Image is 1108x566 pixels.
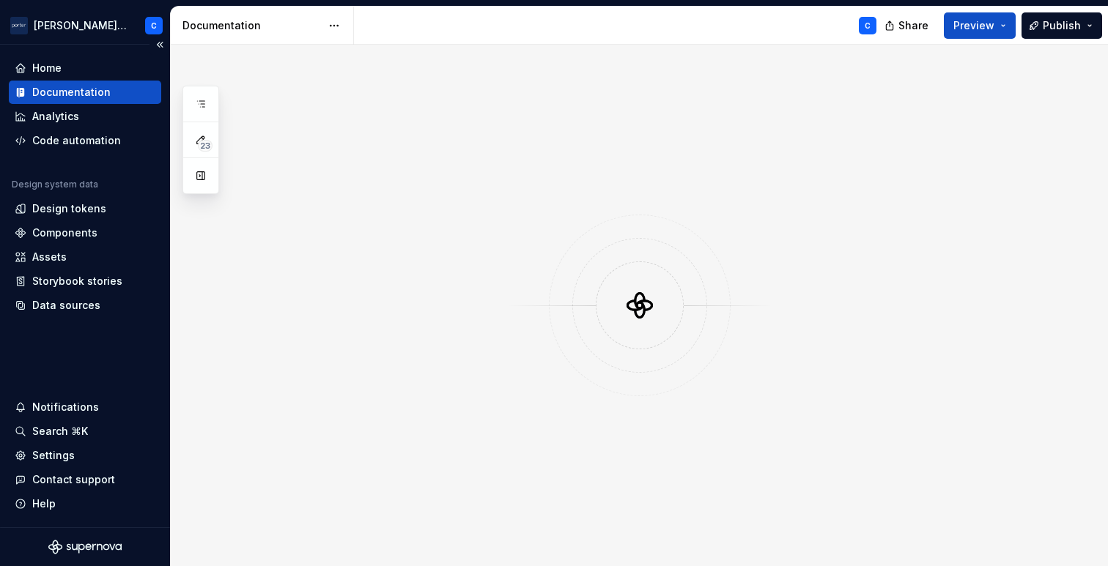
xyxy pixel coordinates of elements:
[32,298,100,313] div: Data sources
[877,12,938,39] button: Share
[9,395,161,419] button: Notifications
[32,400,99,414] div: Notifications
[9,269,161,293] a: Storybook stories
[32,61,62,75] div: Home
[151,20,157,31] div: C
[944,12,1016,39] button: Preview
[953,18,994,33] span: Preview
[32,472,115,487] div: Contact support
[9,105,161,128] a: Analytics
[32,109,79,124] div: Analytics
[898,18,928,33] span: Share
[48,540,122,554] svg: Supernova Logo
[9,81,161,104] a: Documentation
[9,197,161,220] a: Design tokens
[9,245,161,269] a: Assets
[1022,12,1102,39] button: Publish
[32,85,111,100] div: Documentation
[9,420,161,443] button: Search ⌘K
[32,448,75,463] div: Settings
[32,201,106,216] div: Design tokens
[9,468,161,491] button: Contact support
[32,226,97,240] div: Components
[149,34,170,55] button: Collapse sidebar
[12,179,98,190] div: Design system data
[9,492,161,515] button: Help
[32,274,122,288] div: Storybook stories
[10,17,28,34] img: f0306bc8-3074-41fb-b11c-7d2e8671d5eb.png
[34,18,128,33] div: [PERSON_NAME] Airlines
[3,10,167,41] button: [PERSON_NAME] AirlinesC
[32,250,67,264] div: Assets
[32,496,56,511] div: Help
[9,294,161,317] a: Data sources
[1043,18,1081,33] span: Publish
[9,129,161,152] a: Code automation
[9,444,161,467] a: Settings
[198,140,213,152] span: 23
[32,133,121,148] div: Code automation
[9,56,161,80] a: Home
[9,221,161,245] a: Components
[182,18,321,33] div: Documentation
[32,424,88,439] div: Search ⌘K
[865,20,871,31] div: C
